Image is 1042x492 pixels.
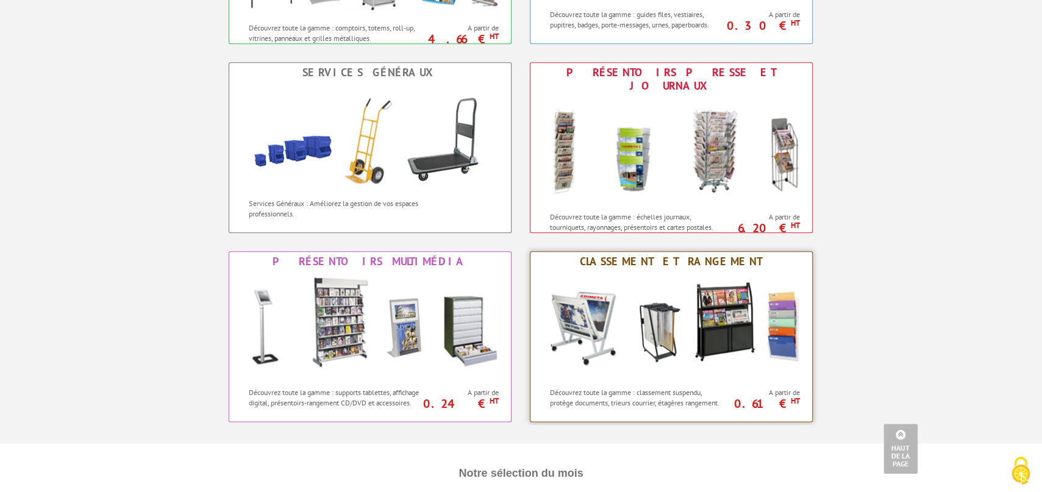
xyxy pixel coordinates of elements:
span: A partir de [727,388,800,398]
p: 0.24 € [420,400,499,407]
p: Découvrez toute la gamme : classement suspendu, protège documents, trieurs courrier, étagères ran... [550,387,724,408]
img: Présentoirs Multimédia [236,271,504,381]
h4: Notre Sélection du mois [177,455,866,492]
span: A partir de [727,212,800,222]
p: 4.66 € [420,35,499,43]
div: Présentoirs Presse et Journaux [533,66,809,93]
img: Classement et Rangement [537,271,805,381]
sup: HT [790,396,799,406]
sup: HT [489,31,498,41]
a: Présentoirs Multimédia Présentoirs Multimédia Découvrez toute la gamme : supports tablettes, affi... [229,251,512,422]
span: A partir de [426,23,499,33]
p: Découvrez toute la gamme : guides files, vestiaires, pupitres, badges, porte-messages, urnes, pap... [550,9,724,30]
p: Découvrez toute la gamme : comptoirs, totems, roll-up, vitrines, panneaux et grilles métalliques. [249,23,423,43]
p: 0.61 € [721,400,800,407]
img: Présentoirs Presse et Journaux [537,96,805,205]
img: Cookies (fenêtre modale) [1005,455,1036,486]
sup: HT [489,396,498,406]
p: 6.20 € [721,224,800,232]
a: Haut de la page [883,424,918,474]
div: Services Généraux [232,66,508,79]
p: Services Généraux : Améliorez la gestion de vos espaces professionnels. [249,198,423,219]
a: Classement et Rangement Classement et Rangement Découvrez toute la gamme : classement suspendu, p... [530,251,813,422]
div: Présentoirs Multimédia [232,255,508,268]
a: Présentoirs Presse et Journaux Présentoirs Presse et Journaux Découvrez toute la gamme : échelles... [530,62,813,233]
button: Cookies (fenêtre modale) [999,451,1042,492]
a: Services Généraux Services Généraux Services Généraux : Améliorez la gestion de vos espaces profe... [229,62,512,233]
img: Services Généraux [236,82,504,192]
sup: HT [790,18,799,28]
p: Découvrez toute la gamme : échelles journaux, tourniquets, rayonnages, présentoirs et cartes post... [550,212,724,232]
span: A partir de [727,10,800,20]
p: 0.30 € [721,22,800,29]
p: Découvrez toute la gamme : supports tablettes, affichage digital, présentoirs-rangement CD/DVD et... [249,387,423,408]
sup: HT [790,220,799,230]
div: Classement et Rangement [533,255,809,268]
span: A partir de [426,388,499,398]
